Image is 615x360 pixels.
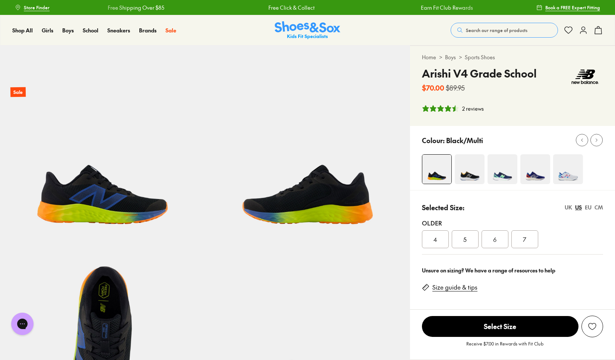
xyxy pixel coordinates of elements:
a: Store Finder [15,1,50,14]
a: Free Click & Collect [268,4,314,12]
span: Store Finder [24,4,50,11]
s: $89.95 [446,83,465,93]
b: $70.00 [422,83,444,93]
a: Boys [445,53,456,61]
img: SNS_Logo_Responsive.svg [275,21,340,40]
a: Home [422,53,436,61]
div: Older [422,218,603,227]
button: Select Size [422,316,578,337]
div: 2 reviews [462,105,484,113]
h4: Arishi V4 Grade School [422,66,537,81]
span: 4 [433,235,437,244]
div: EU [585,203,592,211]
button: Add to Wishlist [581,316,603,337]
a: Free Shipping Over $85 [107,4,164,12]
span: 7 [523,235,526,244]
img: 4-498838_1 [422,155,451,184]
div: Unsure on sizing? We have a range of resources to help [422,266,603,274]
a: Shoes & Sox [275,21,340,40]
a: Sports Shoes [465,53,495,61]
p: Black/Multi [446,135,483,145]
iframe: Gorgias live chat messenger [7,310,37,338]
div: > > [422,53,603,61]
span: 6 [493,235,496,244]
span: Search our range of products [466,27,527,34]
p: Receive $7.00 in Rewards with Fit Club [466,340,543,354]
a: Sneakers [107,26,130,34]
a: School [83,26,98,34]
a: Book a FREE Expert Fitting [536,1,600,14]
button: Search our range of products [451,23,558,38]
div: CM [594,203,603,211]
img: 4-551709_1 [488,154,517,184]
img: 5-498839_1 [205,45,410,250]
p: Colour: [422,135,445,145]
a: Earn Fit Club Rewards [420,4,473,12]
button: 4.5 stars, 2 ratings [422,105,484,113]
img: 4-498843_1 [520,154,550,184]
p: Sale [10,87,26,97]
p: Selected Size: [422,202,464,212]
div: UK [565,203,572,211]
a: Brands [139,26,157,34]
a: Size guide & tips [432,283,477,291]
a: Sale [165,26,176,34]
img: 4-475667_1 [553,154,583,184]
a: Shop All [12,26,33,34]
div: US [575,203,582,211]
span: Book a FREE Expert Fitting [545,4,600,11]
img: Vendor logo [567,66,603,88]
span: 5 [463,235,467,244]
img: 4-474765_1 [455,154,485,184]
a: Girls [42,26,53,34]
a: Boys [62,26,74,34]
